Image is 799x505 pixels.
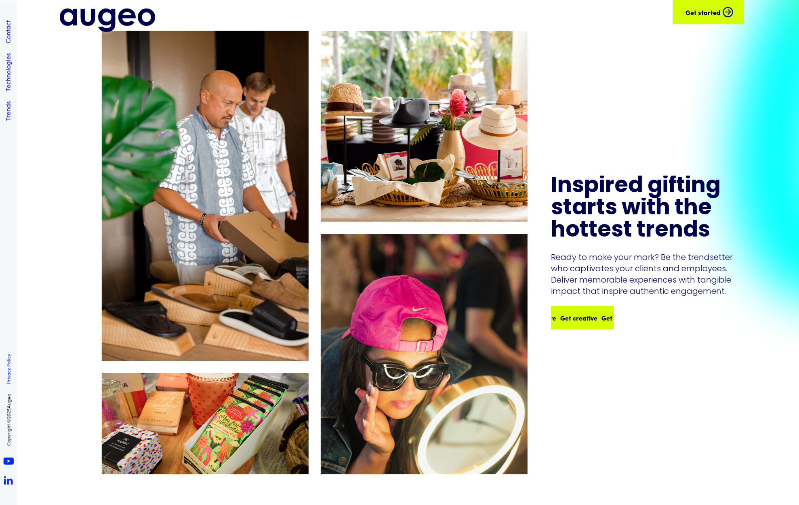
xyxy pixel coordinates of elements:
div: d [683,220,698,242]
div: r [587,198,596,220]
div: g [648,176,662,198]
img: Augeo logo [55,4,160,37]
div: e [597,220,611,242]
div: f [669,176,676,198]
div: t [647,198,656,220]
div: s [605,198,617,220]
div: w [622,198,641,220]
div: r [605,176,614,198]
div: h [683,198,698,220]
a: Contact [3,20,12,43]
div: i [641,198,647,220]
p: Ready to make your mark? Be the trendsetter who captivates your clients and employees. Deliver me... [551,251,741,297]
span: 2025 [5,408,12,419]
div: t [589,220,597,242]
a: Technologies [3,53,12,91]
p: Copyright © Augeo [5,394,12,446]
div: s [698,220,710,242]
div: o [566,220,580,242]
div: p [584,176,599,198]
div: g [706,176,721,198]
div: e [655,220,669,242]
div: Get creative [601,313,639,323]
div: i [599,176,605,198]
div: I [551,176,557,198]
a: Privacy Policy [5,354,12,384]
div: i [685,176,691,198]
div: a [572,198,587,220]
div: t [580,220,589,242]
div: e [614,176,628,198]
div: h [656,198,670,220]
div: t [623,220,632,242]
div: h [551,220,566,242]
div: r [646,220,655,242]
div: t [596,198,605,220]
div: s [572,176,584,198]
div: n [669,220,683,242]
div: e [698,198,712,220]
a: Get creativeGet creativeGet creative [551,306,614,329]
div: s [551,198,563,220]
div: Get creative [560,313,597,323]
div: i [662,176,669,198]
div: n [557,176,572,198]
div: t [675,198,683,220]
div: t [563,198,572,220]
a: Trends [3,101,12,121]
div: d [628,176,643,198]
div: s [611,220,623,242]
div: Get creative [519,313,556,323]
div: t [637,220,646,242]
div: n [691,176,706,198]
div: t [676,176,685,198]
